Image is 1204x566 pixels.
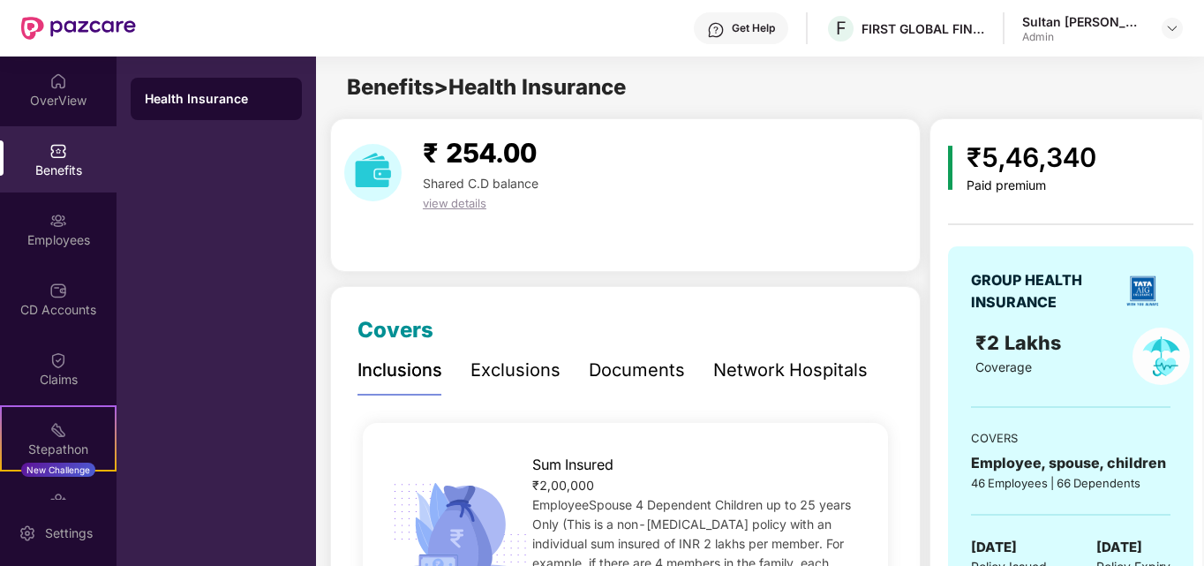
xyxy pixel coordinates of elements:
[971,429,1170,447] div: COVERS
[423,196,486,210] span: view details
[49,212,67,230] img: svg+xml;base64,PHN2ZyBpZD0iRW1wbG95ZWVzIiB4bWxucz0iaHR0cDovL3d3dy53My5vcmcvMjAwMC9zdmciIHdpZHRoPS...
[967,137,1096,178] div: ₹5,46,340
[423,176,538,191] span: Shared C.D balance
[357,317,433,343] span: Covers
[975,359,1032,374] span: Coverage
[836,18,847,39] span: F
[1120,268,1165,313] img: insurerLogo
[1022,13,1146,30] div: Sultan [PERSON_NAME]
[1096,537,1142,558] span: [DATE]
[344,144,402,201] img: download
[21,463,95,477] div: New Challenge
[145,90,288,108] div: Health Insurance
[971,537,1017,558] span: [DATE]
[49,72,67,90] img: svg+xml;base64,PHN2ZyBpZD0iSG9tZSIgeG1sbnM9Imh0dHA6Ly93d3cudzMub3JnLzIwMDAvc3ZnIiB3aWR0aD0iMjAiIG...
[470,357,561,384] div: Exclusions
[1165,21,1179,35] img: svg+xml;base64,PHN2ZyBpZD0iRHJvcGRvd24tMzJ4MzIiIHhtbG5zPSJodHRwOi8vd3d3LnczLm9yZy8yMDAwL3N2ZyIgd2...
[975,331,1066,354] span: ₹2 Lakhs
[967,178,1096,193] div: Paid premium
[49,351,67,369] img: svg+xml;base64,PHN2ZyBpZD0iQ2xhaW0iIHhtbG5zPSJodHRwOi8vd3d3LnczLm9yZy8yMDAwL3N2ZyIgd2lkdGg9IjIwIi...
[732,21,775,35] div: Get Help
[862,20,985,37] div: FIRST GLOBAL FINANCE PVT. LTD.
[713,357,868,384] div: Network Hospitals
[589,357,685,384] div: Documents
[1133,328,1190,385] img: policyIcon
[49,491,67,509] img: svg+xml;base64,PHN2ZyBpZD0iRW5kb3JzZW1lbnRzIiB4bWxucz0iaHR0cDovL3d3dy53My5vcmcvMjAwMC9zdmciIHdpZH...
[707,21,725,39] img: svg+xml;base64,PHN2ZyBpZD0iSGVscC0zMngzMiIgeG1sbnM9Imh0dHA6Ly93d3cudzMub3JnLzIwMDAvc3ZnIiB3aWR0aD...
[21,17,136,40] img: New Pazcare Logo
[971,474,1170,492] div: 46 Employees | 66 Dependents
[49,421,67,439] img: svg+xml;base64,PHN2ZyB4bWxucz0iaHR0cDovL3d3dy53My5vcmcvMjAwMC9zdmciIHdpZHRoPSIyMSIgaGVpZ2h0PSIyMC...
[532,476,864,495] div: ₹2,00,000
[971,452,1170,474] div: Employee, spouse, children
[49,142,67,160] img: svg+xml;base64,PHN2ZyBpZD0iQmVuZWZpdHMiIHhtbG5zPSJodHRwOi8vd3d3LnczLm9yZy8yMDAwL3N2ZyIgd2lkdGg9Ij...
[1022,30,1146,44] div: Admin
[40,524,98,542] div: Settings
[2,441,115,458] div: Stepathon
[347,74,626,100] span: Benefits > Health Insurance
[948,146,952,190] img: icon
[357,357,442,384] div: Inclusions
[19,524,36,542] img: svg+xml;base64,PHN2ZyBpZD0iU2V0dGluZy0yMHgyMCIgeG1sbnM9Imh0dHA6Ly93d3cudzMub3JnLzIwMDAvc3ZnIiB3aW...
[971,269,1114,313] div: GROUP HEALTH INSURANCE
[532,454,613,476] span: Sum Insured
[49,282,67,299] img: svg+xml;base64,PHN2ZyBpZD0iQ0RfQWNjb3VudHMiIGRhdGEtbmFtZT0iQ0QgQWNjb3VudHMiIHhtbG5zPSJodHRwOi8vd3...
[423,137,537,169] span: ₹ 254.00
